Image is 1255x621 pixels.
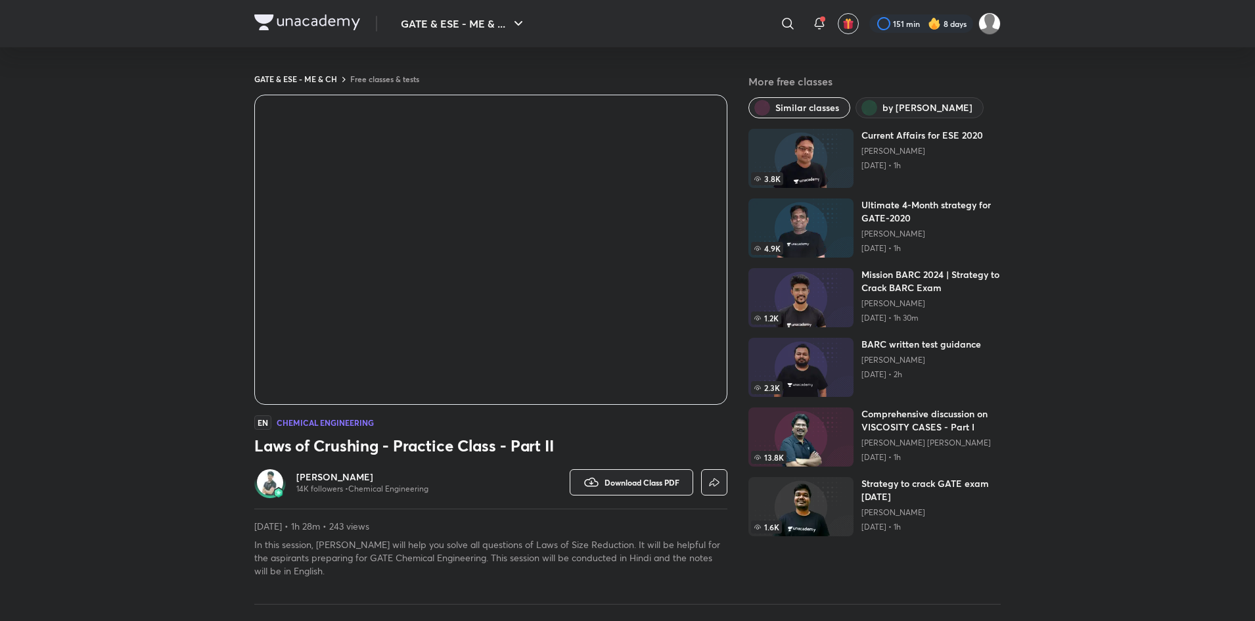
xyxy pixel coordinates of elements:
span: 4.9K [751,242,783,255]
span: Download Class PDF [605,477,679,488]
span: 1.6K [751,520,782,534]
img: streak [928,17,941,30]
p: 14K followers • Chemical Engineering [296,484,428,494]
button: by Devendra Poonia [856,97,984,118]
h4: Chemical Engineering [277,419,374,426]
span: 2.3K [751,381,783,394]
a: [PERSON_NAME] [861,229,1001,239]
p: In this session, [PERSON_NAME] will help you solve all questions of Laws of Size Reduction. It wi... [254,538,727,578]
img: avatar [842,18,854,30]
img: Avatar [257,469,283,495]
p: [DATE] • 1h 30m [861,313,1001,323]
img: badge [274,488,283,497]
p: [DATE] • 1h 28m • 243 views [254,520,727,533]
span: EN [254,415,271,430]
span: Similar classes [775,101,839,114]
button: Download Class PDF [570,469,693,495]
button: GATE & ESE - ME & ... [393,11,534,37]
a: [PERSON_NAME] [861,146,983,156]
button: Similar classes [748,97,850,118]
h6: BARC written test guidance [861,338,981,351]
a: GATE & ESE - ME & CH [254,74,337,84]
span: by Devendra Poonia [882,101,972,114]
p: [DATE] • 1h [861,452,1001,463]
a: Avatarbadge [254,467,286,498]
a: [PERSON_NAME] [861,507,1001,518]
h5: More free classes [748,74,1001,89]
button: avatar [838,13,859,34]
h6: Comprehensive discussion on VISCOSITY CASES - Part I [861,407,1001,434]
p: [DATE] • 1h [861,243,1001,254]
iframe: Class [255,95,727,404]
span: 1.2K [751,311,781,325]
span: 3.8K [751,172,783,185]
a: [PERSON_NAME] [PERSON_NAME] [861,438,1001,448]
img: Company Logo [254,14,360,30]
a: [PERSON_NAME] [296,471,428,484]
a: Company Logo [254,14,360,34]
p: [DATE] • 1h [861,160,983,171]
h6: Ultimate 4-Month strategy for GATE-2020 [861,198,1001,225]
h6: Mission BARC 2024 | Strategy to Crack BARC Exam [861,268,1001,294]
p: [DATE] • 2h [861,369,981,380]
a: [PERSON_NAME] [861,355,981,365]
span: 13.8K [751,451,787,464]
a: Free classes & tests [350,74,419,84]
h6: Strategy to crack GATE exam [DATE] [861,477,1001,503]
h3: Laws of Crushing - Practice Class - Part II [254,435,727,456]
img: Prakhar Mishra [978,12,1001,35]
p: [DATE] • 1h [861,522,1001,532]
a: [PERSON_NAME] [861,298,1001,309]
h6: Current Affairs for ESE 2020 [861,129,983,142]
